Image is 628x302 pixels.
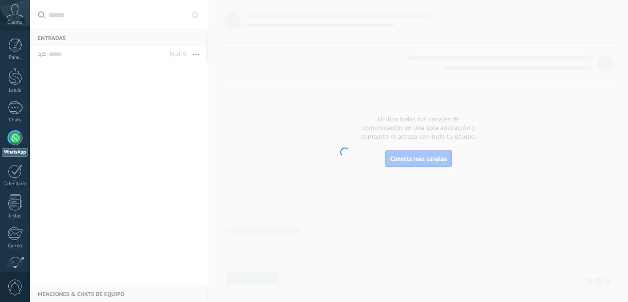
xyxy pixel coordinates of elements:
div: WhatsApp [2,148,28,157]
div: Panel [2,55,29,61]
div: Leads [2,88,29,94]
div: Correo [2,243,29,249]
span: Cuenta [7,20,23,26]
div: Listas [2,213,29,219]
div: Calendario [2,181,29,187]
div: Chats [2,117,29,123]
